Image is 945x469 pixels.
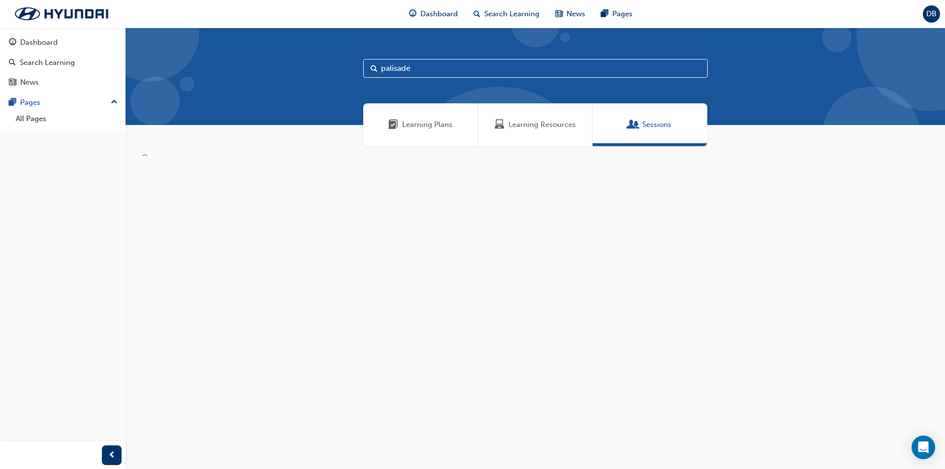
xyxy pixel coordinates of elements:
button: DB [923,5,940,23]
button: DashboardSearch LearningNews [4,31,122,94]
span: Dashboard [420,8,458,20]
span: pages-icon [601,8,608,20]
a: news-iconNews [547,4,593,24]
span: news-icon [9,78,16,87]
input: Search... [363,59,708,78]
span: up-icon [111,96,118,109]
span: pages-icon [9,98,16,107]
span: search-icon [9,59,16,67]
span: Learning Plans [402,119,452,130]
span: search-icon [473,8,480,20]
a: Dashboard [4,33,122,52]
div: News [20,77,39,88]
span: Sessions [629,119,638,130]
a: pages-iconPages [593,4,640,24]
button: Pages [4,94,122,112]
span: Search Learning [484,8,539,20]
a: Learning ResourcesLearning Resources [478,103,593,146]
a: Learning PlansLearning Plans [363,103,478,146]
span: News [567,8,585,20]
span: prev-icon [108,449,116,462]
a: All Pages [12,111,122,126]
a: News [4,73,122,92]
a: SessionsSessions [593,103,707,146]
div: Search Learning [20,57,75,68]
span: DB [926,8,937,20]
span: guage-icon [9,38,16,47]
a: search-iconSearch Learning [466,4,547,24]
div: Dashboard [20,37,58,48]
span: Sessions [642,119,671,130]
div: Open Intercom Messenger [912,436,935,459]
a: Search Learning [4,54,122,72]
span: Learning Resources [508,119,576,130]
span: news-icon [555,8,563,20]
div: Pages [20,97,40,108]
span: Pages [612,8,632,20]
span: guage-icon [409,8,416,20]
span: Learning Resources [495,119,504,130]
a: guage-iconDashboard [401,4,466,24]
span: Search [371,63,378,74]
span: Learning Plans [388,119,398,130]
img: Trak [5,3,118,24]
